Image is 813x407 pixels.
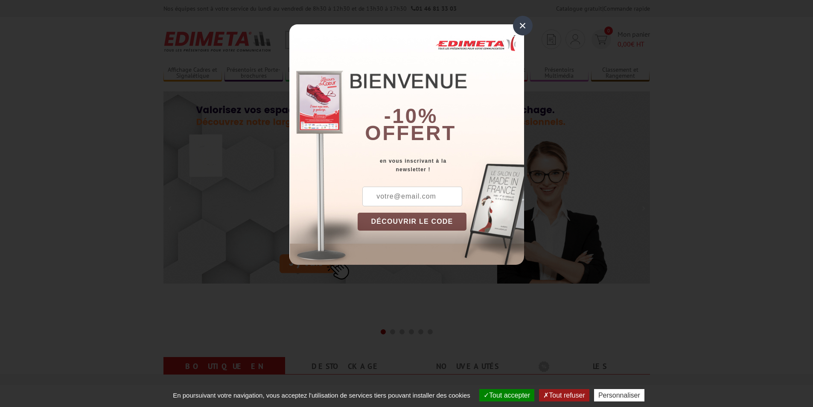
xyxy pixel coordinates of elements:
button: Personnaliser (fenêtre modale) [594,389,644,401]
span: En poursuivant votre navigation, vous acceptez l'utilisation de services tiers pouvant installer ... [169,392,475,399]
b: -10% [384,105,438,127]
button: Tout accepter [479,389,534,401]
button: DÉCOUVRIR LE CODE [358,213,467,231]
input: votre@email.com [362,187,462,206]
div: × [513,16,533,35]
button: Tout refuser [539,389,589,401]
font: offert [365,122,456,144]
div: en vous inscrivant à la newsletter ! [358,157,524,174]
